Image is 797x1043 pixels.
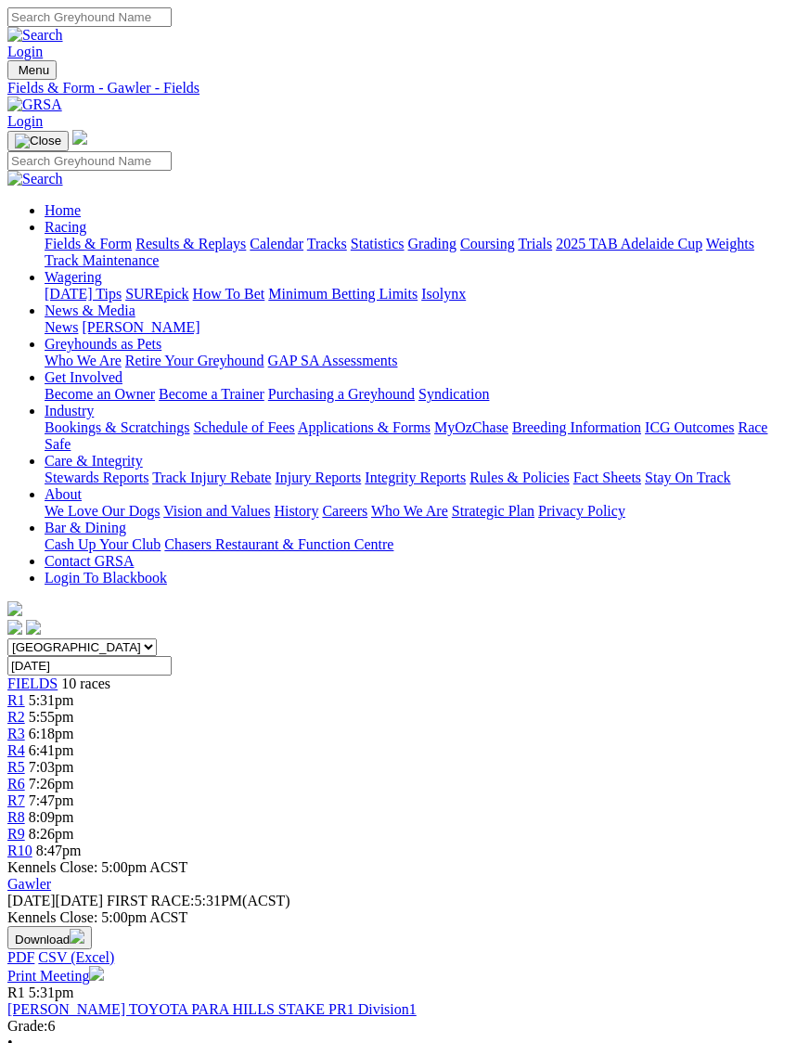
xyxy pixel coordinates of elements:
[29,726,74,741] span: 6:18pm
[45,286,790,303] div: Wagering
[29,826,74,842] span: 8:26pm
[7,926,92,949] button: Download
[45,403,94,418] a: Industry
[107,893,194,908] span: FIRST RACE:
[45,319,78,335] a: News
[45,236,790,269] div: Racing
[45,503,160,519] a: We Love Our Dogs
[7,656,172,676] input: Select date
[193,286,265,302] a: How To Bet
[512,419,641,435] a: Breeding Information
[7,1018,790,1035] div: 6
[7,843,32,858] a: R10
[268,353,398,368] a: GAP SA Assessments
[268,386,415,402] a: Purchasing a Greyhound
[7,909,790,926] div: Kennels Close: 5:00pm ACST
[7,949,34,965] a: PDF
[45,303,135,318] a: News & Media
[7,826,25,842] span: R9
[125,353,264,368] a: Retire Your Greyhound
[7,131,69,151] button: Toggle navigation
[152,470,271,485] a: Track Injury Rebate
[45,236,132,251] a: Fields & Form
[45,319,790,336] div: News & Media
[45,470,148,485] a: Stewards Reports
[7,97,62,113] img: GRSA
[29,742,74,758] span: 6:41pm
[307,236,347,251] a: Tracks
[45,353,122,368] a: Who We Are
[45,520,126,535] a: Bar & Dining
[45,503,790,520] div: About
[365,470,466,485] a: Integrity Reports
[45,219,86,235] a: Racing
[7,859,187,875] span: Kennels Close: 5:00pm ACST
[7,792,25,808] a: R7
[538,503,625,519] a: Privacy Policy
[434,419,508,435] a: MyOzChase
[7,893,103,908] span: [DATE]
[7,151,172,171] input: Search
[29,692,74,708] span: 5:31pm
[7,949,790,966] div: Download
[573,470,641,485] a: Fact Sheets
[7,80,790,97] a: Fields & Form - Gawler - Fields
[274,503,318,519] a: History
[418,386,489,402] a: Syndication
[26,620,41,635] img: twitter.svg
[408,236,456,251] a: Grading
[275,470,361,485] a: Injury Reports
[7,676,58,691] a: FIELDS
[7,692,25,708] a: R1
[29,985,74,1000] span: 5:31pm
[45,286,122,302] a: [DATE] Tips
[107,893,290,908] span: 5:31PM(ACST)
[45,336,161,352] a: Greyhounds as Pets
[45,470,790,486] div: Care & Integrity
[7,759,25,775] a: R5
[7,113,43,129] a: Login
[45,419,767,452] a: Race Safe
[7,776,25,792] a: R6
[19,63,49,77] span: Menu
[135,236,246,251] a: Results & Replays
[645,419,734,435] a: ICG Outcomes
[163,503,270,519] a: Vision and Values
[7,726,25,741] a: R3
[7,709,25,725] a: R2
[7,27,63,44] img: Search
[125,286,188,302] a: SUREpick
[7,601,22,616] img: logo-grsa-white.png
[45,202,81,218] a: Home
[45,252,159,268] a: Track Maintenance
[7,809,25,825] span: R8
[351,236,405,251] a: Statistics
[45,570,167,586] a: Login To Blackbook
[7,7,172,27] input: Search
[29,759,74,775] span: 7:03pm
[45,353,790,369] div: Greyhounds as Pets
[7,620,22,635] img: facebook.svg
[36,843,82,858] span: 8:47pm
[7,742,25,758] a: R4
[29,776,74,792] span: 7:26pm
[371,503,448,519] a: Who We Are
[460,236,515,251] a: Coursing
[7,171,63,187] img: Search
[72,130,87,145] img: logo-grsa-white.png
[45,453,143,469] a: Care & Integrity
[45,419,189,435] a: Bookings & Scratchings
[45,386,155,402] a: Become an Owner
[7,893,56,908] span: [DATE]
[45,486,82,502] a: About
[29,709,74,725] span: 5:55pm
[45,269,102,285] a: Wagering
[159,386,264,402] a: Become a Trainer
